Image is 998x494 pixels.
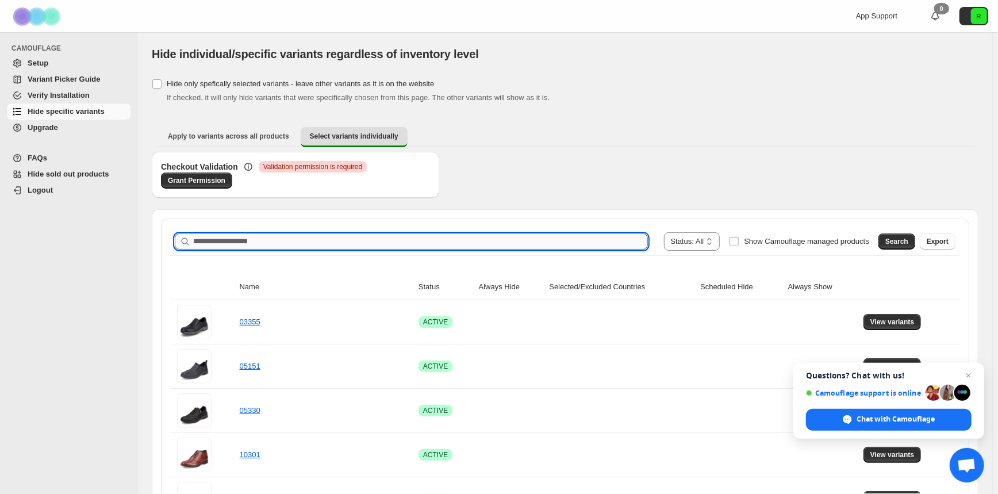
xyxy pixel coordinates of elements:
[28,170,109,178] span: Hide sold out products
[870,450,915,459] span: View variants
[878,233,915,250] button: Search
[159,127,298,145] button: Apply to variants across all products
[806,389,922,397] span: Camouflage support is online
[546,274,697,300] th: Selected/Excluded Countries
[177,438,212,472] img: 10301
[240,362,260,370] a: 05151
[168,176,225,185] span: Grant Permission
[977,13,981,20] text: R
[28,154,47,162] span: FAQs
[28,59,48,67] span: Setup
[930,10,941,22] a: 0
[962,369,976,382] span: Close chat
[28,107,105,116] span: Hide specific variants
[7,150,130,166] a: FAQs
[9,1,67,32] img: Camouflage
[7,104,130,120] a: Hide specific variants
[240,406,260,415] a: 05330
[301,127,408,147] button: Select variants individually
[167,93,550,102] span: If checked, it will only hide variants that were specifically chosen from this page. The other va...
[744,237,869,246] span: Show Camouflage managed products
[423,406,448,415] span: ACTIVE
[959,7,988,25] button: Avatar with initials R
[28,75,100,83] span: Variant Picker Guide
[7,87,130,104] a: Verify Installation
[885,237,908,246] span: Search
[167,79,434,88] span: Hide only spefically selected variants - leave other variants as it is on the website
[177,393,212,428] img: 05330
[177,349,212,384] img: 05151
[863,358,922,374] button: View variants
[263,162,363,171] span: Validation permission is required
[161,173,232,189] a: Grant Permission
[785,274,860,300] th: Always Show
[863,447,922,463] button: View variants
[168,132,289,141] span: Apply to variants across all products
[161,161,238,173] h3: Checkout Validation
[863,314,922,330] button: View variants
[28,186,53,194] span: Logout
[870,317,915,327] span: View variants
[870,362,915,371] span: View variants
[7,71,130,87] a: Variant Picker Guide
[423,450,448,459] span: ACTIVE
[950,448,984,482] div: Open chat
[971,8,987,24] span: Avatar with initials R
[177,305,212,339] img: 03355
[7,182,130,198] a: Logout
[7,55,130,71] a: Setup
[856,12,897,20] span: App Support
[240,317,260,326] a: 03355
[697,274,784,300] th: Scheduled Hide
[857,414,935,424] span: Chat with Camouflage
[28,123,58,132] span: Upgrade
[920,233,955,250] button: Export
[7,166,130,182] a: Hide sold out products
[934,3,949,14] div: 0
[236,274,415,300] th: Name
[806,409,972,431] div: Chat with Camouflage
[423,362,448,371] span: ACTIVE
[240,450,260,459] a: 10301
[475,274,546,300] th: Always Hide
[152,48,479,60] span: Hide individual/specific variants regardless of inventory level
[310,132,398,141] span: Select variants individually
[28,91,90,99] span: Verify Installation
[7,120,130,136] a: Upgrade
[927,237,949,246] span: Export
[423,317,448,327] span: ACTIVE
[415,274,475,300] th: Status
[806,371,972,380] span: Questions? Chat with us!
[11,44,132,53] span: CAMOUFLAGE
